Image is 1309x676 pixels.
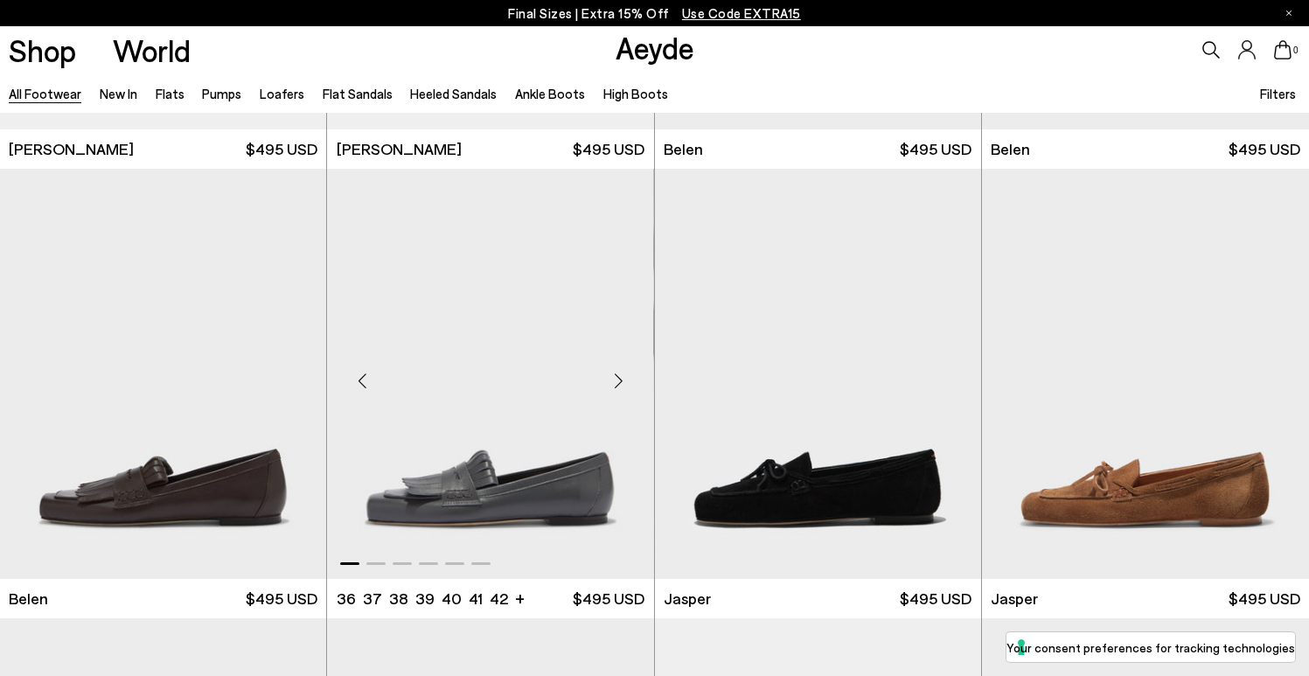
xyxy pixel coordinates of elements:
[389,588,408,610] li: 38
[337,588,356,610] li: 36
[664,138,703,160] span: Belen
[593,354,645,407] div: Next slide
[1006,638,1295,657] label: Your consent preferences for tracking technologies
[202,86,241,101] a: Pumps
[9,138,134,160] span: [PERSON_NAME]
[900,138,971,160] span: $495 USD
[410,86,497,101] a: Heeled Sandals
[363,588,382,610] li: 37
[9,35,76,66] a: Shop
[508,3,801,24] p: Final Sizes | Extra 15% Off
[323,86,393,101] a: Flat Sandals
[664,588,711,610] span: Jasper
[442,588,462,610] li: 40
[336,354,388,407] div: Previous slide
[573,588,644,610] span: $495 USD
[1229,138,1300,160] span: $495 USD
[1229,588,1300,610] span: $495 USD
[991,588,1038,610] span: Jasper
[1274,40,1292,59] a: 0
[100,86,137,101] a: New In
[900,588,971,610] span: $495 USD
[246,138,317,160] span: $495 USD
[991,138,1030,160] span: Belen
[469,588,483,610] li: 41
[327,169,653,579] a: 6 / 6 1 / 6 2 / 6 3 / 6 4 / 6 5 / 6 6 / 6 1 / 6 Next slide Previous slide
[260,86,304,101] a: Loafers
[655,129,981,169] a: Belen $495 USD
[653,169,979,579] img: Belen Tassel Loafers
[113,35,191,66] a: World
[515,586,525,610] li: +
[327,129,653,169] a: [PERSON_NAME] $495 USD
[337,138,462,160] span: [PERSON_NAME]
[415,588,435,610] li: 39
[682,5,801,21] span: Navigate to /collections/ss25-final-sizes
[156,86,185,101] a: Flats
[246,588,317,610] span: $495 USD
[1006,632,1295,662] button: Your consent preferences for tracking technologies
[653,169,979,579] div: 2 / 6
[616,29,694,66] a: Aeyde
[490,588,508,610] li: 42
[1292,45,1300,55] span: 0
[9,588,48,610] span: Belen
[327,579,653,618] a: 36 37 38 39 40 41 42 + $495 USD
[573,138,644,160] span: $495 USD
[655,169,981,579] img: Jasper Moccasin Loafers
[982,579,1309,618] a: Jasper $495 USD
[655,579,981,618] a: Jasper $495 USD
[1260,86,1296,101] span: Filters
[603,86,668,101] a: High Boots
[327,169,653,579] img: Belen Tassel Loafers
[9,86,81,101] a: All Footwear
[982,169,1309,579] img: Jasper Moccasin Loafers
[515,86,585,101] a: Ankle Boots
[327,169,653,579] div: 1 / 6
[982,129,1309,169] a: Belen $495 USD
[337,588,503,610] ul: variant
